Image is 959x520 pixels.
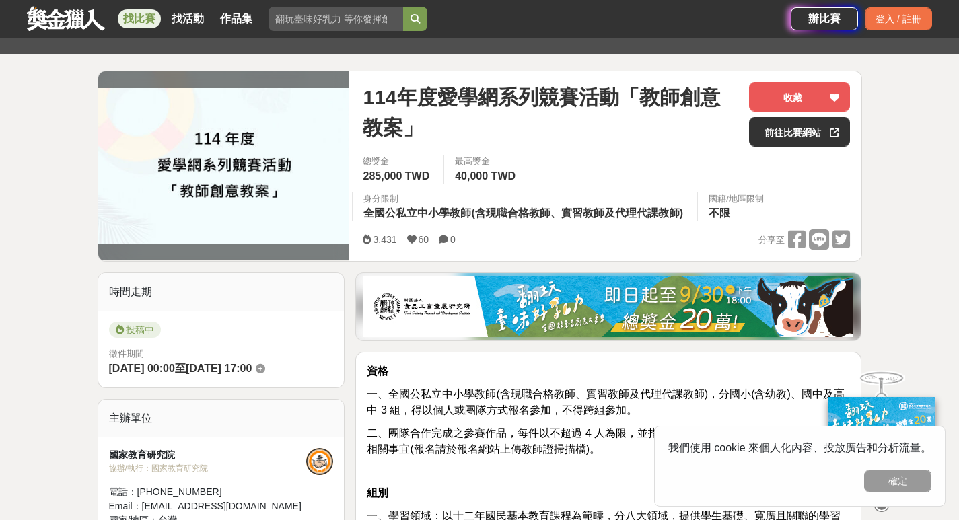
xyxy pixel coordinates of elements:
[109,462,307,474] div: 協辦/執行： 國家教育研究院
[363,207,683,219] span: 全國公私立中小學教師(含現職合格教師、實習教師及代理代課教師)
[118,9,161,28] a: 找比賽
[865,7,932,30] div: 登入 / 註冊
[109,363,175,374] span: [DATE] 00:00
[109,485,307,499] div: 電話： [PHONE_NUMBER]
[109,448,307,462] div: 國家教育研究院
[109,322,161,338] span: 投稿中
[175,363,186,374] span: 至
[109,348,144,359] span: 徵件期間
[758,230,785,250] span: 分享至
[98,88,350,244] img: Cover Image
[450,234,456,245] span: 0
[709,207,730,219] span: 不限
[363,82,738,143] span: 114年度愛學網系列競賽活動「教師創意教案」
[419,234,429,245] span: 60
[186,363,252,374] span: [DATE] 17:00
[668,442,931,453] span: 我們使用 cookie 來個人化內容、投放廣告和分析流量。
[455,170,516,182] span: 40,000 TWD
[791,7,858,30] a: 辦比賽
[215,9,258,28] a: 作品集
[749,82,850,112] button: 收藏
[269,7,403,31] input: 翻玩臺味好乳力 等你發揮創意！
[98,273,345,311] div: 時間走期
[363,170,429,182] span: 285,000 TWD
[363,192,686,206] div: 身分限制
[455,155,519,168] span: 最高獎金
[367,427,843,455] span: 二、團隊合作完成之參賽作品，每件以不超過 4 人為限，並指定 1 位教師擔任代表人，負責報名投件相關事宜(報名請於報名網站上傳教師證掃描檔)。
[367,487,388,498] strong: 組別
[363,276,853,337] img: b0ef2173-5a9d-47ad-b0e3-de335e335c0a.jpg
[864,470,931,492] button: 確定
[98,400,345,437] div: 主辦單位
[363,155,433,168] span: 總獎金
[709,192,764,206] div: 國籍/地區限制
[166,9,209,28] a: 找活動
[828,397,935,486] img: ff197300-f8ee-455f-a0ae-06a3645bc375.jpg
[373,234,396,245] span: 3,431
[109,499,307,513] div: Email： [EMAIL_ADDRESS][DOMAIN_NAME]
[367,388,844,416] span: 一、全國公私立中小學教師(含現職合格教師、實習教師及代理代課教師)，分國小(含幼教)、國中及高中 3 組，得以個人或團隊方式報名參加，不得跨組參加。
[749,117,850,147] a: 前往比賽網站
[367,365,388,377] strong: 資格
